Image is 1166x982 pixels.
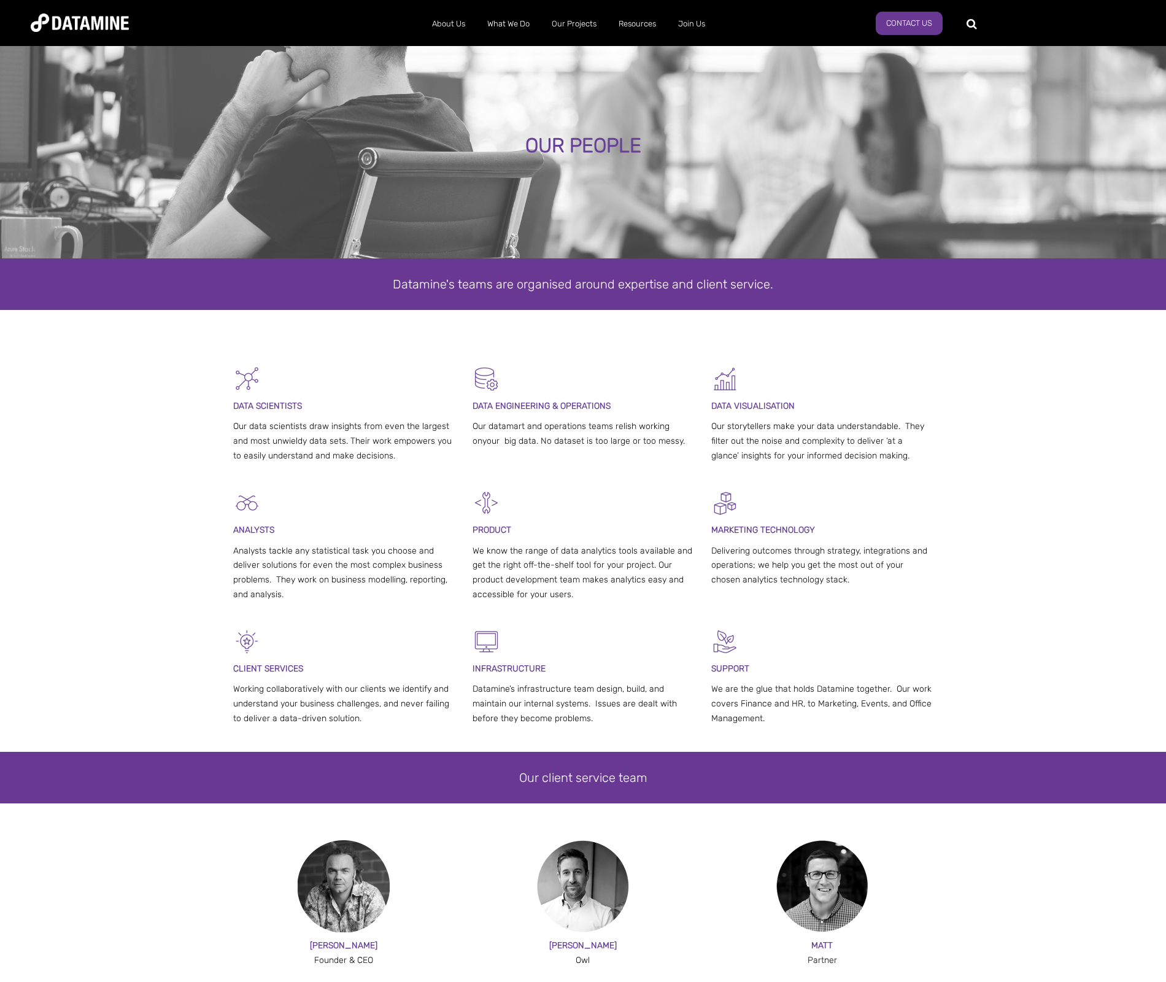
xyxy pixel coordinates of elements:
span: MATT [811,940,833,951]
img: Development [473,489,500,517]
span: Partner [808,955,837,965]
div: Founder & CEO [233,953,455,968]
p: Datamine’s infrastructure team design, build, and maintain our internal systems. Issues are dealt... [473,682,694,725]
p: Our data scientists draw insights from even the largest and most unwieldy data sets. Their work e... [233,419,455,463]
span: [PERSON_NAME] [549,940,617,951]
img: Analysts [233,489,261,517]
span: Datamine's teams are organised around expertise and client service. [393,277,773,292]
a: About Us [421,8,476,40]
img: matt mug-1 [776,840,868,932]
p: We are the glue that holds Datamine together. Our work covers Finance and HR, to Marketing, Event... [711,682,933,725]
a: Resources [608,8,667,40]
p: Our datamart and operations teams relish working onyour big data. No dataset is too large or too ... [473,419,694,449]
span: MARKETING TECHNOLOGY [711,525,815,535]
img: Datamine [31,14,129,32]
img: IT [473,628,500,655]
img: Digital Activation [711,489,739,517]
span: ANALYSTS [233,525,274,535]
img: Paul-2-1-150x150 [298,840,390,932]
div: OUR PEOPLE [133,135,1034,157]
span: CLI [233,663,246,674]
span: INFRASTRUCTURE [473,663,546,674]
img: Graph 5 [711,365,739,393]
a: Join Us [667,8,716,40]
p: Delivering outcomes through strategy, integrations and operations; we help you get the most out o... [711,544,933,587]
span: [PERSON_NAME] [310,940,377,951]
p: We know the range of data analytics tools available and get the right off-the-shelf tool for your... [473,544,694,602]
p: Working collaboratively with our clients we identify and understand your business challenges, and... [233,682,455,725]
a: What We Do [476,8,541,40]
span: Our client service team [519,770,647,785]
span: SUPPORT [711,663,749,674]
span: DATA VISUALISATION [711,401,795,411]
span: ENT SERVICES [246,663,303,674]
div: Owl [473,953,694,968]
span: PRODUCT [473,525,511,535]
img: Mentor [711,628,739,655]
img: Bruce [537,840,629,932]
p: Our storytellers make your data understandable. They filter out the noise and complexity to deliv... [711,419,933,463]
span: DATA SCIENTISTS [233,401,302,411]
span: DATA ENGINEERING & OPERATIONS [473,401,611,411]
img: Graph - Network [233,365,261,393]
p: Analysts tackle any statistical task you choose and deliver solutions for even the most complex b... [233,544,455,602]
a: Contact Us [876,12,943,35]
img: Client Services [233,628,261,655]
a: Our Projects [541,8,608,40]
img: Datamart [473,365,500,393]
